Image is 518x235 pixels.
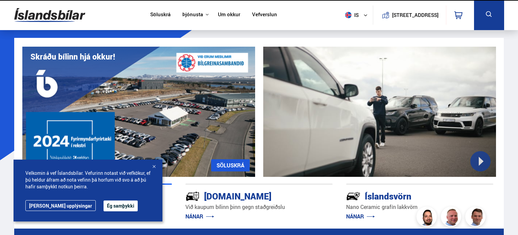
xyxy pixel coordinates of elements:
[182,11,203,18] button: Þjónusta
[345,12,352,18] img: svg+xml;base64,PHN2ZyB4bWxucz0iaHR0cDovL3d3dy53My5vcmcvMjAwMC9zdmciIHdpZHRoPSI1MTIiIGhlaWdodD0iNT...
[185,189,200,203] img: tr5P-W3DuiFaO7aO.svg
[252,11,277,19] a: Vefverslun
[185,203,333,211] p: Við kaupum bílinn þinn gegn staðgreiðslu
[150,11,171,19] a: Söluskrá
[104,201,138,211] button: Ég samþykki
[22,47,255,177] img: eKx6w-_Home_640_.png
[218,11,240,19] a: Um okkur
[346,213,375,220] a: NÁNAR
[14,4,85,26] img: G0Ugv5HjCgRt.svg
[466,208,487,228] img: FbJEzSuNWCJXmdc-.webp
[25,200,96,211] a: [PERSON_NAME] upplýsingar
[442,208,462,228] img: siFngHWaQ9KaOqBr.png
[377,5,442,25] a: [STREET_ADDRESS]
[395,12,436,18] button: [STREET_ADDRESS]
[185,190,309,202] div: [DOMAIN_NAME]
[30,52,115,61] h1: Skráðu bílinn hjá okkur!
[185,213,214,220] a: NÁNAR
[346,189,360,203] img: -Svtn6bYgwAsiwNX.svg
[346,190,469,202] div: Íslandsvörn
[25,170,151,190] span: Velkomin á vef Íslandsbílar. Vefurinn notast við vefkökur, ef þú heldur áfram að nota vefinn þá h...
[418,208,438,228] img: nhp88E3Fdnt1Opn2.png
[211,159,250,171] a: SÖLUSKRÁ
[342,5,373,25] button: is
[346,203,493,211] p: Nano Ceramic grafín lakkvörn
[342,12,359,18] span: is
